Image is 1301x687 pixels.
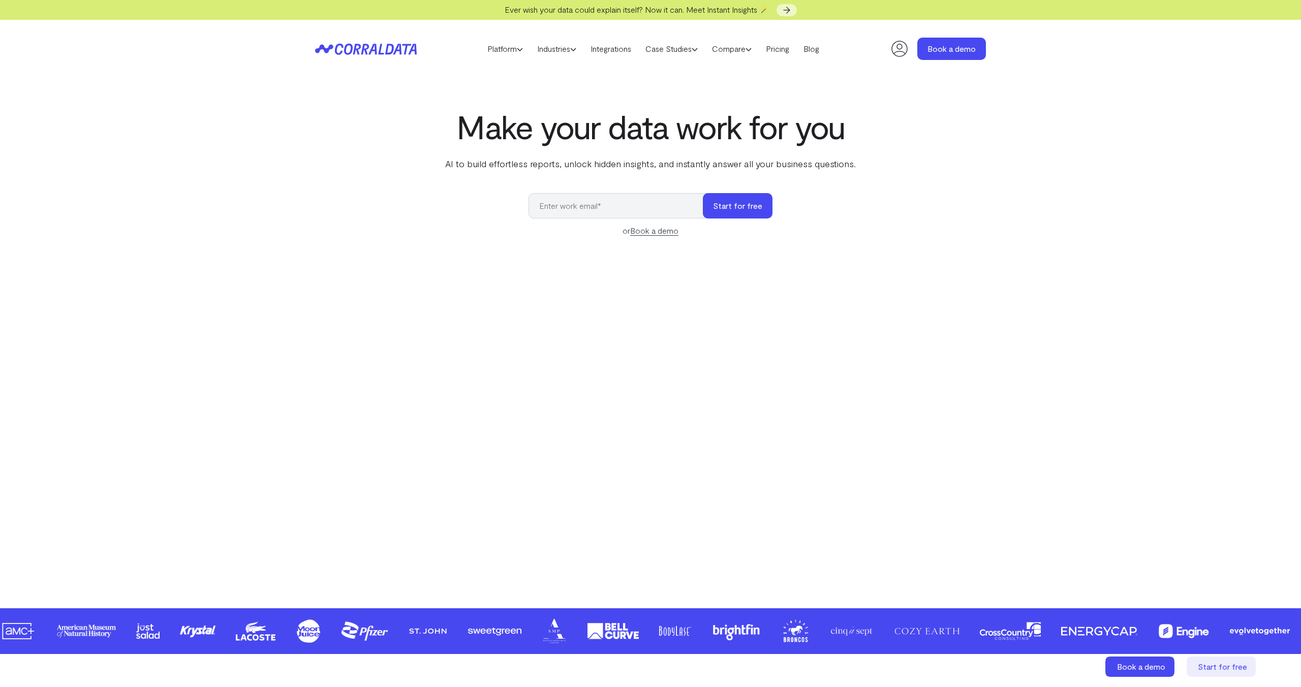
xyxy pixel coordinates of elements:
a: Platform [480,41,530,56]
button: Start for free [703,193,772,218]
a: Pricing [759,41,796,56]
a: Blog [796,41,826,56]
a: Case Studies [638,41,705,56]
span: Start for free [1198,662,1247,671]
h1: Make your data work for you [443,108,858,145]
a: Book a demo [917,38,986,60]
a: Book a demo [1105,657,1176,677]
p: AI to build effortless reports, unlock hidden insights, and instantly answer all your business qu... [443,157,858,170]
a: Compare [705,41,759,56]
a: Start for free [1187,657,1258,677]
input: Enter work email* [529,193,713,218]
span: Ever wish your data could explain itself? Now it can. Meet Instant Insights 🪄 [505,5,769,14]
div: or [529,225,772,237]
a: Book a demo [630,226,678,236]
a: Industries [530,41,583,56]
span: Book a demo [1117,662,1165,671]
a: Integrations [583,41,638,56]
